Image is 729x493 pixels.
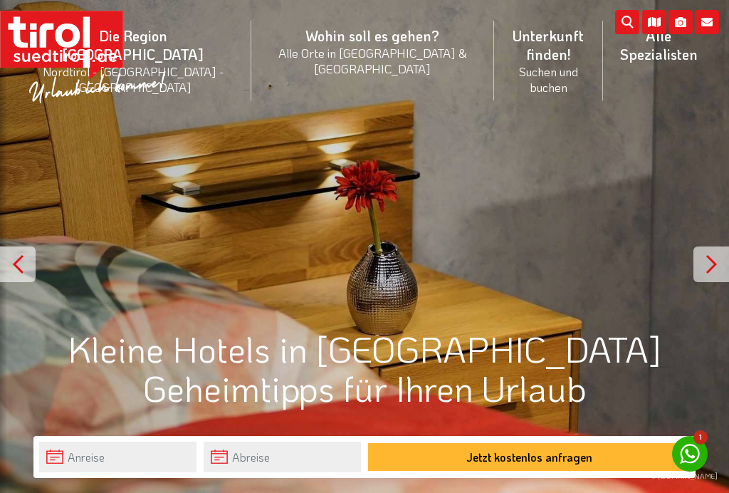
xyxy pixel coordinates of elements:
[204,442,361,472] input: Abreise
[39,442,196,472] input: Anreise
[33,329,696,408] h1: Kleine Hotels in [GEOGRAPHIC_DATA] Geheimtipps für Ihren Urlaub
[642,10,666,34] i: Karte öffnen
[31,63,234,95] small: Nordtirol - [GEOGRAPHIC_DATA] - [GEOGRAPHIC_DATA]
[268,45,477,76] small: Alle Orte in [GEOGRAPHIC_DATA] & [GEOGRAPHIC_DATA]
[672,436,708,472] a: 1
[14,11,251,110] a: Die Region [GEOGRAPHIC_DATA]Nordtirol - [GEOGRAPHIC_DATA] - [GEOGRAPHIC_DATA]
[251,11,494,92] a: Wohin soll es gehen?Alle Orte in [GEOGRAPHIC_DATA] & [GEOGRAPHIC_DATA]
[494,11,603,110] a: Unterkunft finden!Suchen und buchen
[668,10,693,34] i: Fotogalerie
[693,430,708,445] span: 1
[511,63,586,95] small: Suchen und buchen
[368,443,690,471] button: Jetzt kostenlos anfragen
[603,11,715,79] a: Alle Spezialisten
[695,10,719,34] i: Kontakt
